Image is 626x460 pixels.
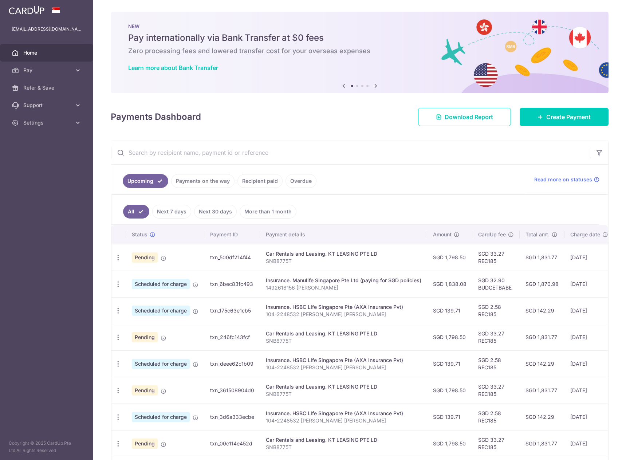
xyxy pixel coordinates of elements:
[520,271,564,297] td: SGD 1,870.98
[472,350,520,377] td: SGD 2.58 REC185
[132,359,190,369] span: Scheduled for charge
[472,324,520,350] td: SGD 33.27 REC185
[132,252,158,263] span: Pending
[472,271,520,297] td: SGD 32.90 BUDGETBABE
[204,377,260,404] td: txn_361508904d0
[240,205,296,219] a: More than 1 month
[546,113,591,121] span: Create Payment
[260,225,427,244] th: Payment details
[520,404,564,430] td: SGD 142.29
[564,324,614,350] td: [DATE]
[111,110,201,123] h4: Payments Dashboard
[472,377,520,404] td: SGD 33.27 REC185
[472,430,520,457] td: SGD 33.27 REC185
[266,277,421,284] div: Insurance. Manulife Singapore Pte Ltd (paying for SGD policies)
[472,404,520,430] td: SGD 2.58 REC185
[534,176,599,183] a: Read more on statuses
[286,174,316,188] a: Overdue
[427,324,472,350] td: SGD 1,798.50
[266,436,421,444] div: Car Rentals and Leasing. KT LEASING PTE LD
[525,231,550,238] span: Total amt.
[132,385,158,396] span: Pending
[204,297,260,324] td: txn_175c63e1cb5
[23,49,71,56] span: Home
[472,244,520,271] td: SGD 33.27 REC185
[472,297,520,324] td: SGD 2.58 REC185
[23,102,71,109] span: Support
[266,410,421,417] div: Insurance. HSBC LIfe Singapore Pte (AXA Insurance Pvt)
[23,119,71,126] span: Settings
[204,404,260,430] td: txn_3d6a333ecbe
[123,205,149,219] a: All
[445,113,493,121] span: Download Report
[128,47,591,55] h6: Zero processing fees and lowered transfer cost for your overseas expenses
[152,205,191,219] a: Next 7 days
[564,430,614,457] td: [DATE]
[427,404,472,430] td: SGD 139.71
[564,244,614,271] td: [DATE]
[12,25,82,33] p: [EMAIL_ADDRESS][DOMAIN_NAME]
[204,225,260,244] th: Payment ID
[478,231,506,238] span: CardUp fee
[128,23,591,29] p: NEW
[520,297,564,324] td: SGD 142.29
[427,271,472,297] td: SGD 1,838.08
[111,12,609,93] img: Bank transfer banner
[111,141,591,164] input: Search by recipient name, payment id or reference
[564,404,614,430] td: [DATE]
[427,350,472,377] td: SGD 139.71
[204,350,260,377] td: txn_deee62c1b09
[123,174,168,188] a: Upcoming
[534,176,592,183] span: Read more on statuses
[132,412,190,422] span: Scheduled for charge
[266,330,421,337] div: Car Rentals and Leasing. KT LEASING PTE LD
[23,84,71,91] span: Refer & Save
[520,430,564,457] td: SGD 1,831.77
[204,324,260,350] td: txn_246fc143fcf
[564,271,614,297] td: [DATE]
[564,297,614,324] td: [DATE]
[418,108,511,126] a: Download Report
[266,257,421,265] p: SNB8775T
[266,383,421,390] div: Car Rentals and Leasing. KT LEASING PTE LD
[520,324,564,350] td: SGD 1,831.77
[132,306,190,316] span: Scheduled for charge
[204,430,260,457] td: txn_00c114e452d
[433,231,452,238] span: Amount
[564,377,614,404] td: [DATE]
[520,377,564,404] td: SGD 1,831.77
[132,439,158,449] span: Pending
[266,390,421,398] p: SNB8775T
[266,284,421,291] p: 1492618156 [PERSON_NAME]
[520,108,609,126] a: Create Payment
[132,332,158,342] span: Pending
[204,271,260,297] td: txn_6bec83fc493
[570,231,600,238] span: Charge date
[266,364,421,371] p: 104-2248532 [PERSON_NAME] [PERSON_NAME]
[194,205,237,219] a: Next 30 days
[266,303,421,311] div: Insurance. HSBC LIfe Singapore Pte (AXA Insurance Pvt)
[132,231,147,238] span: Status
[266,250,421,257] div: Car Rentals and Leasing. KT LEASING PTE LD
[128,64,218,71] a: Learn more about Bank Transfer
[204,244,260,271] td: txn_500df214f44
[132,279,190,289] span: Scheduled for charge
[427,430,472,457] td: SGD 1,798.50
[427,297,472,324] td: SGD 139.71
[266,444,421,451] p: SNB8775T
[23,67,71,74] span: Pay
[266,311,421,318] p: 104-2248532 [PERSON_NAME] [PERSON_NAME]
[9,6,44,15] img: CardUp
[520,244,564,271] td: SGD 1,831.77
[520,350,564,377] td: SGD 142.29
[266,357,421,364] div: Insurance. HSBC LIfe Singapore Pte (AXA Insurance Pvt)
[427,244,472,271] td: SGD 1,798.50
[128,32,591,44] h5: Pay internationally via Bank Transfer at $0 fees
[171,174,235,188] a: Payments on the way
[427,377,472,404] td: SGD 1,798.50
[237,174,283,188] a: Recipient paid
[266,417,421,424] p: 104-2248532 [PERSON_NAME] [PERSON_NAME]
[564,350,614,377] td: [DATE]
[266,337,421,345] p: SNB8775T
